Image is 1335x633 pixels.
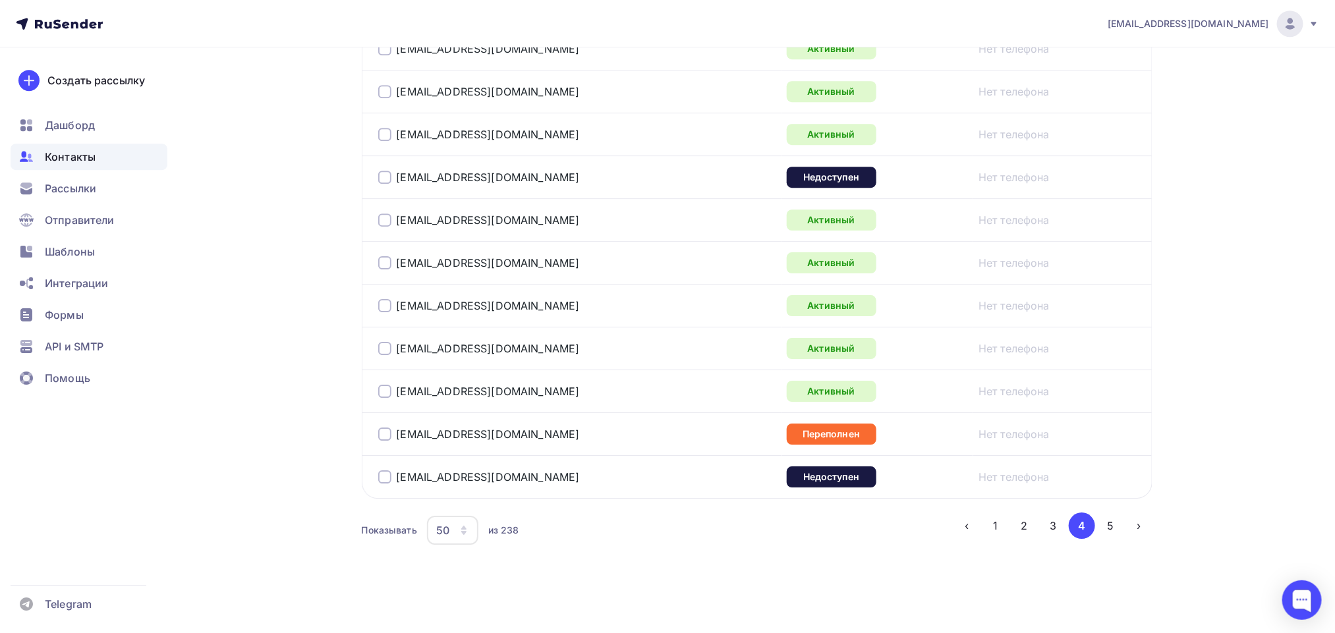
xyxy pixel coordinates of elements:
[979,255,1050,271] a: Нет телефона
[787,381,876,402] div: Активный
[1011,512,1038,539] button: Go to page 2
[1126,512,1152,539] button: Go to next page
[787,466,876,487] div: Недоступен
[45,596,92,612] span: Telegram
[47,72,145,88] div: Создать рассылку
[1040,512,1066,539] button: Go to page 3
[982,512,1009,539] button: Go to page 1
[45,149,96,165] span: Контакты
[397,85,580,98] a: [EMAIL_ADDRESS][DOMAIN_NAME]
[954,512,980,539] button: Go to previous page
[979,169,1050,185] a: Нет телефона
[787,167,876,188] div: Недоступен
[45,370,90,386] span: Помощь
[488,524,519,537] div: из 238
[436,522,449,538] div: 50
[979,298,1050,314] a: Нет телефона
[397,385,580,398] a: [EMAIL_ADDRESS][DOMAIN_NAME]
[787,38,876,59] div: Активный
[426,515,479,545] button: 50
[45,275,108,291] span: Интеграции
[45,180,96,196] span: Рассылки
[979,383,1050,399] a: Нет телефона
[954,512,1152,539] ul: Pagination
[979,126,1050,142] a: Нет телефона
[397,342,580,355] a: [EMAIL_ADDRESS][DOMAIN_NAME]
[979,341,1050,356] a: Нет телефона
[787,424,876,445] div: Переполнен
[397,299,580,312] a: [EMAIL_ADDRESS][DOMAIN_NAME]
[397,128,580,141] a: [EMAIL_ADDRESS][DOMAIN_NAME]
[397,427,580,441] a: [EMAIL_ADDRESS][DOMAIN_NAME]
[11,144,167,170] a: Контакты
[1097,512,1123,539] button: Go to page 5
[787,124,876,145] div: Активный
[397,213,580,227] a: [EMAIL_ADDRESS][DOMAIN_NAME]
[45,244,95,260] span: Шаблоны
[979,426,1050,442] a: Нет телефона
[45,307,84,323] span: Формы
[979,469,1050,485] a: Нет телефона
[45,212,115,228] span: Отправители
[787,295,876,316] div: Активный
[397,256,580,269] a: [EMAIL_ADDRESS][DOMAIN_NAME]
[1069,512,1095,539] button: Go to page 4
[787,252,876,273] div: Активный
[397,42,580,55] a: [EMAIL_ADDRESS][DOMAIN_NAME]
[11,175,167,202] a: Рассылки
[45,117,95,133] span: Дашборд
[787,209,876,231] div: Активный
[11,207,167,233] a: Отправители
[1108,11,1319,37] a: [EMAIL_ADDRESS][DOMAIN_NAME]
[397,470,580,483] a: [EMAIL_ADDRESS][DOMAIN_NAME]
[979,41,1050,57] a: Нет телефона
[979,212,1050,228] a: Нет телефона
[787,338,876,359] div: Активный
[1108,17,1269,30] span: [EMAIL_ADDRESS][DOMAIN_NAME]
[397,171,580,184] a: [EMAIL_ADDRESS][DOMAIN_NAME]
[362,524,417,537] div: Показывать
[11,112,167,138] a: Дашборд
[45,339,103,354] span: API и SMTP
[11,238,167,265] a: Шаблоны
[979,84,1050,99] a: Нет телефона
[11,302,167,328] a: Формы
[787,81,876,102] div: Активный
